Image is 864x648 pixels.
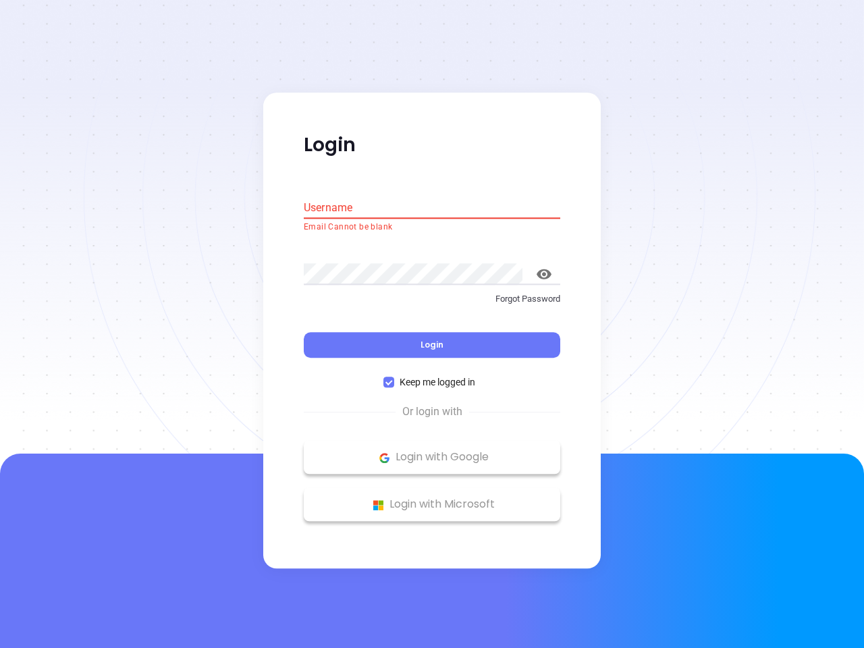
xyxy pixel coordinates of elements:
img: Microsoft Logo [370,497,387,514]
button: Login [304,333,560,358]
img: Google Logo [376,450,393,466]
button: toggle password visibility [528,258,560,290]
p: Login with Microsoft [310,495,553,515]
span: Or login with [396,404,469,421]
p: Login [304,133,560,157]
p: Login with Google [310,448,553,468]
a: Forgot Password [304,292,560,317]
button: Google Logo Login with Google [304,441,560,475]
p: Forgot Password [304,292,560,306]
button: Microsoft Logo Login with Microsoft [304,488,560,522]
span: Login [421,340,443,351]
span: Keep me logged in [394,375,481,390]
p: Email Cannot be blank [304,221,560,234]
